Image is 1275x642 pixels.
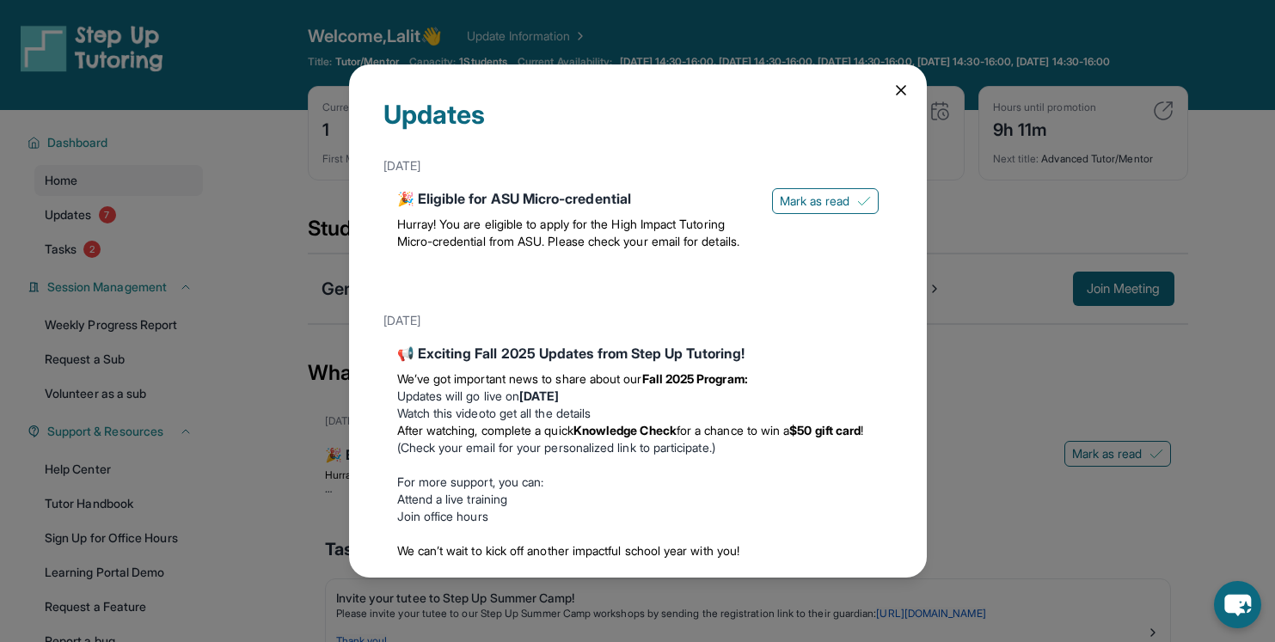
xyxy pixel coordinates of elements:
strong: Knowledge Check [573,423,677,437]
a: Watch this video [397,406,486,420]
span: ! [861,423,863,437]
span: We’ve got important news to share about our [397,371,642,386]
span: Mark as read [780,193,850,210]
a: Join office hours [397,509,488,523]
span: We can’t wait to kick off another impactful school year with you! [397,543,740,558]
li: (Check your email for your personalized link to participate.) [397,422,879,456]
span: for a chance to win a [677,423,789,437]
div: [DATE] [383,305,892,336]
p: For more support, you can: [397,474,879,491]
li: to get all the details [397,405,879,422]
a: Attend a live training [397,492,508,506]
button: Mark as read [772,188,879,214]
strong: Fall 2025 Program: [642,371,748,386]
div: 📢 Exciting Fall 2025 Updates from Step Up Tutoring! [397,343,879,364]
strong: $50 gift card [789,423,861,437]
div: Updates [383,99,892,150]
div: [DATE] [383,150,892,181]
li: Updates will go live on [397,388,879,405]
span: After watching, complete a quick [397,423,573,437]
button: chat-button [1214,581,1261,628]
span: Hurray! You are eligible to apply for the High Impact Tutoring Micro-credential from ASU. Please ... [397,217,739,248]
strong: [DATE] [519,388,559,403]
img: Mark as read [857,194,871,208]
div: 🎉 Eligible for ASU Micro-credential [397,188,758,209]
